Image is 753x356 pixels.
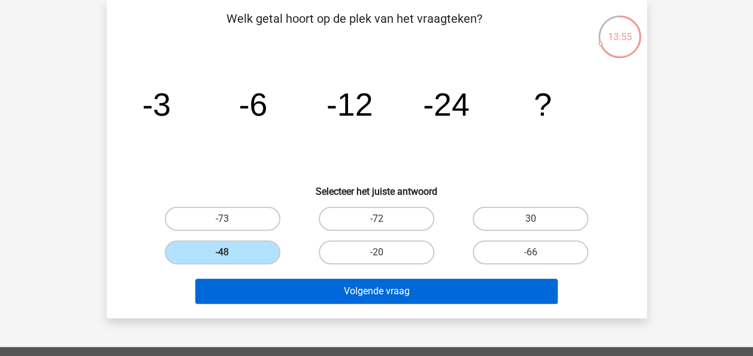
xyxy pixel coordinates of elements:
[423,86,470,122] tspan: -24
[165,240,280,264] label: -48
[534,86,552,122] tspan: ?
[142,86,171,122] tspan: -3
[473,240,588,264] label: -66
[597,14,642,44] div: 13:55
[473,207,588,231] label: 30
[165,207,280,231] label: -73
[126,176,628,197] h6: Selecteer het juiste antwoord
[319,240,434,264] label: -20
[238,86,267,122] tspan: -6
[126,10,583,46] p: Welk getal hoort op de plek van het vraagteken?
[319,207,434,231] label: -72
[195,279,558,304] button: Volgende vraag
[326,86,373,122] tspan: -12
